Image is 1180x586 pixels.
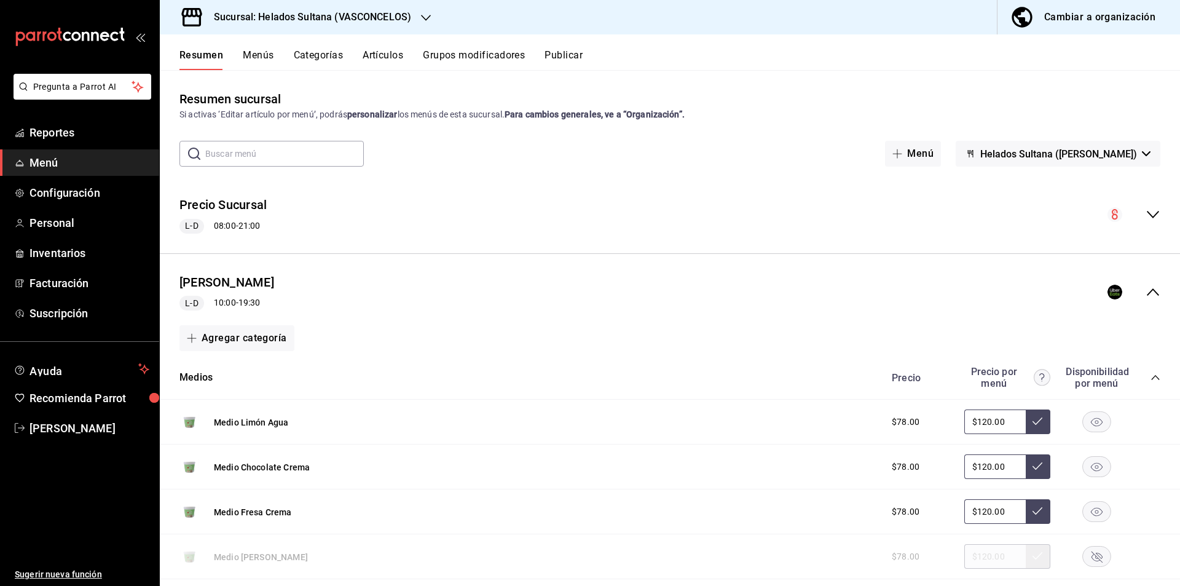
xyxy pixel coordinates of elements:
[179,108,1160,121] div: Si activas ‘Editar artículo por menú’, podrás los menús de esta sucursal.
[505,109,685,119] strong: Para cambios generales, ve a “Organización”.
[179,90,281,108] div: Resumen sucursal
[15,568,149,581] span: Sugerir nueva función
[179,412,199,432] img: Preview
[205,141,364,166] input: Buscar menú
[179,49,223,70] button: Resumen
[204,10,411,25] h3: Sucursal: Helados Sultana (VASCONCELOS)
[964,410,1026,434] input: Sin ajuste
[294,49,344,70] button: Categorías
[179,325,294,351] button: Agregar categoría
[363,49,403,70] button: Artículos
[179,502,199,521] img: Preview
[29,154,149,171] span: Menú
[885,141,941,167] button: Menú
[29,275,149,291] span: Facturación
[135,32,145,42] button: open_drawer_menu
[347,109,398,119] strong: personalizar
[179,196,267,214] button: Precio Sucursal
[423,49,525,70] button: Grupos modificadores
[160,264,1180,321] div: collapse-menu-row
[892,461,919,473] span: $78.00
[29,420,149,437] span: [PERSON_NAME]
[1044,9,1155,26] div: Cambiar a organización
[964,454,1026,479] input: Sin ajuste
[180,297,203,310] span: L-D
[29,124,149,141] span: Reportes
[9,89,151,102] a: Pregunta a Parrot AI
[180,220,203,232] span: L-D
[29,362,133,376] span: Ayuda
[29,215,149,231] span: Personal
[892,505,919,518] span: $78.00
[179,219,267,234] div: 08:00 - 21:00
[1066,366,1127,389] div: Disponibilidad por menú
[179,371,213,385] button: Medios
[214,506,292,518] button: Medio Fresa Crema
[179,296,274,311] div: 10:00 - 19:30
[980,148,1137,160] span: Helados Sultana ([PERSON_NAME])
[1150,373,1160,382] button: collapse-category-row
[179,457,199,477] img: Preview
[179,49,1180,70] div: navigation tabs
[29,245,149,261] span: Inventarios
[179,274,274,291] button: [PERSON_NAME]
[545,49,583,70] button: Publicar
[964,366,1050,389] div: Precio por menú
[29,184,149,201] span: Configuración
[29,305,149,322] span: Suscripción
[214,416,288,429] button: Medio Limón Agua
[33,81,132,93] span: Pregunta a Parrot AI
[956,141,1160,167] button: Helados Sultana ([PERSON_NAME])
[160,186,1180,244] div: collapse-menu-row
[214,461,310,473] button: Medio Chocolate Crema
[892,416,919,429] span: $78.00
[29,390,149,406] span: Recomienda Parrot
[243,49,273,70] button: Menús
[964,499,1026,524] input: Sin ajuste
[879,372,958,384] div: Precio
[14,74,151,100] button: Pregunta a Parrot AI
